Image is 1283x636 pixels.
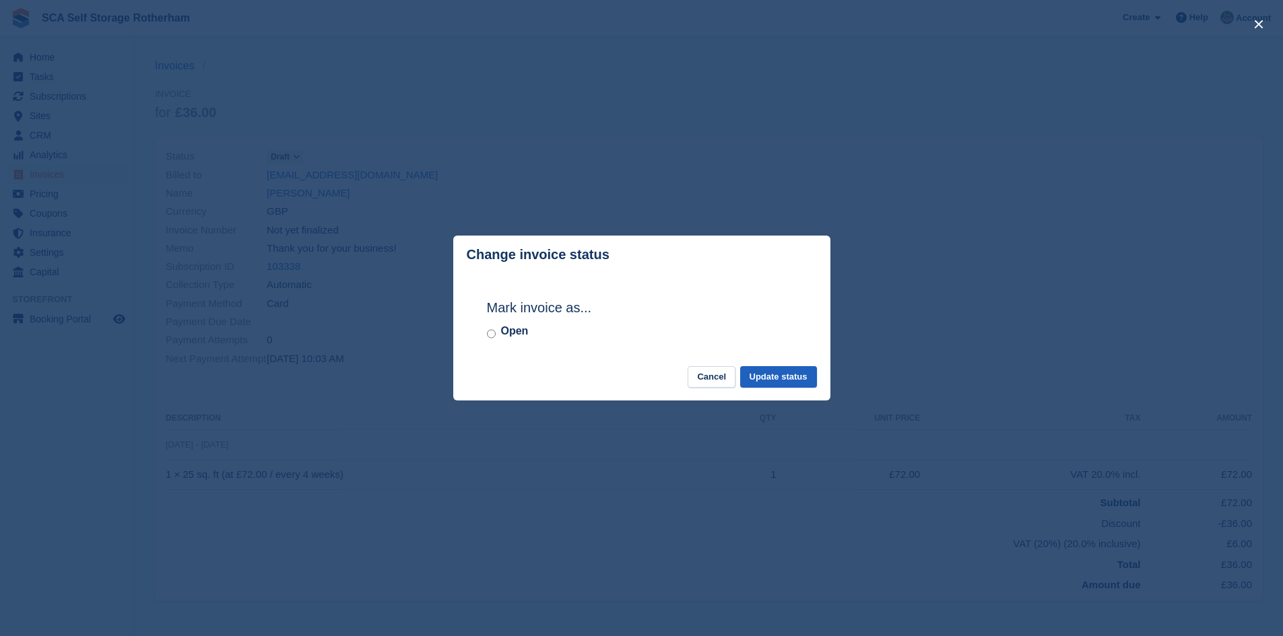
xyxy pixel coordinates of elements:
h2: Mark invoice as... [487,297,797,318]
label: Open [501,323,529,339]
button: Cancel [688,366,735,388]
button: Update status [740,366,817,388]
p: Change invoice status [467,247,610,262]
button: close [1248,13,1270,35]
